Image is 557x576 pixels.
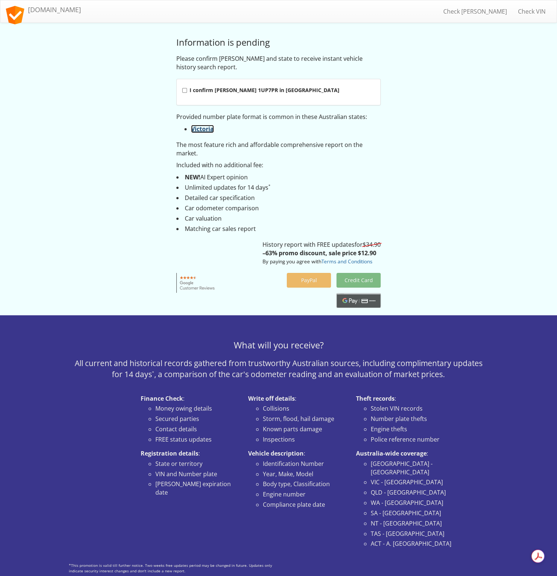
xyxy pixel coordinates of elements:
small: By paying you agree with [262,258,372,265]
input: I confirm [PERSON_NAME] 1UP7PR in [GEOGRAPHIC_DATA] [182,88,187,93]
li: : [248,449,345,509]
p: The most feature rich and affordable comprehensive report on the market. [176,141,381,158]
li: Stolen VIN records [371,404,453,413]
s: $34.90 [363,240,381,249]
p: History report with FREE updates [262,240,381,266]
strong: Write off details [248,394,295,403]
button: Google Pay [336,293,381,308]
h3: What will you receive? [69,340,489,350]
li: Engine thefts [371,425,453,433]
a: Check [PERSON_NAME] [438,2,512,21]
li: Compliance plate date [263,501,345,509]
li: Collisions [263,404,345,413]
li: Secured parties [155,415,237,423]
li: Unlimited updates for 14 days [176,183,381,192]
a: Check VIN [512,2,551,21]
strong: –63% promo discount, sale price $12.90 [262,249,376,257]
li: Known parts damage [263,425,345,433]
li: Body type, Classification [263,480,345,488]
li: ACT - A. [GEOGRAPHIC_DATA] [371,540,453,548]
li: TAS - [GEOGRAPHIC_DATA] [371,530,453,538]
li: [GEOGRAPHIC_DATA] - [GEOGRAPHIC_DATA] [371,460,453,477]
strong: Theft records [356,394,395,403]
img: Google customer reviews [176,273,219,293]
strong: Vehicle description [248,449,304,457]
li: Storm, flood, hail damage [263,415,345,423]
li: : [356,394,453,444]
li: Engine number [263,490,345,499]
strong: Finance Check [141,394,183,403]
strong: NEW! [185,173,200,181]
li: Inspections [263,435,345,444]
h3: Information is pending [176,38,381,47]
p: All current and historical records gathered from trustworthy Australian sources, including compli... [69,358,489,380]
li: : [248,394,345,444]
text: •••••• [369,299,376,303]
strong: Australia-wide coverage [356,449,427,457]
p: *This promotion is valid till further notice. Two weeks free updates period may be changed in fut... [69,563,273,573]
li: Matching car sales report [176,225,381,233]
li: [PERSON_NAME] expiration date [155,480,237,497]
p: Provided number plate format is common in these Australian states: [176,113,381,121]
a: Victoria [191,125,214,133]
strong: I confirm [PERSON_NAME] 1UP7PR in [GEOGRAPHIC_DATA] [190,87,339,94]
a: [DOMAIN_NAME] [0,0,87,19]
span: for [355,240,381,249]
li: WA - [GEOGRAPHIC_DATA] [371,499,453,507]
li: FREE status updates [155,435,237,444]
p: Included with no additional fee: [176,161,381,169]
li: Number plate thefts [371,415,453,423]
li: : [141,449,237,497]
li: SA - [GEOGRAPHIC_DATA] [371,509,453,517]
li: Car odometer comparison [176,204,381,213]
img: logo.svg [6,6,24,24]
li: Contact details [155,425,237,433]
strong: Registration details [141,449,198,457]
li: VIC - [GEOGRAPHIC_DATA] [371,478,453,487]
li: NT - [GEOGRAPHIC_DATA] [371,519,453,528]
button: PayPal [287,273,331,288]
li: AI Expert opinion [176,173,381,182]
li: Identification Number [263,460,345,468]
li: Detailed car specification [176,194,381,202]
p: Please confirm [PERSON_NAME] and state to receive instant vehicle history search report. [176,55,381,71]
li: : [141,394,237,444]
li: VIN and Number plate [155,470,237,478]
button: Credit Card [336,273,381,288]
li: Police reference number [371,435,453,444]
li: QLD - [GEOGRAPHIC_DATA] [371,488,453,497]
li: Money owing details [155,404,237,413]
li: State or territory [155,460,237,468]
li: : [356,449,453,548]
a: Terms and Conditions [321,258,372,265]
li: Car valuation [176,214,381,223]
li: Year, Make, Model [263,470,345,478]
